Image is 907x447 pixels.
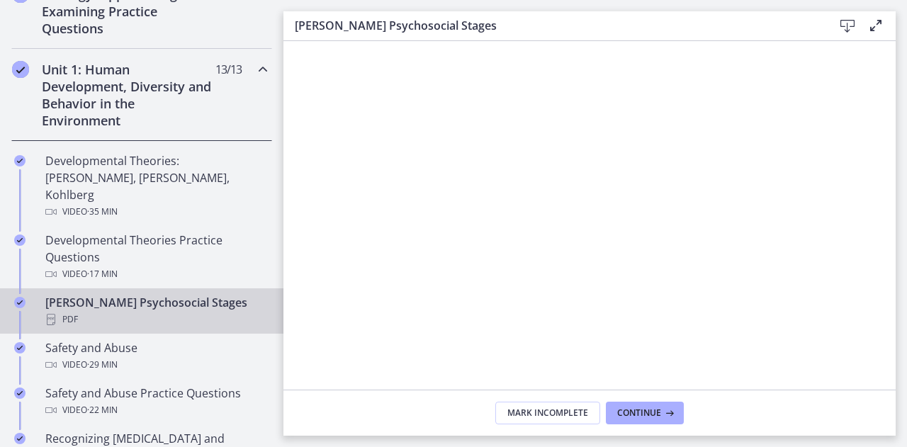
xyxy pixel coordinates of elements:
[14,297,26,308] i: Completed
[87,203,118,220] span: · 35 min
[617,407,661,419] span: Continue
[45,356,266,373] div: Video
[45,266,266,283] div: Video
[45,152,266,220] div: Developmental Theories: [PERSON_NAME], [PERSON_NAME], Kohlberg
[45,385,266,419] div: Safety and Abuse Practice Questions
[14,342,26,353] i: Completed
[12,61,29,78] i: Completed
[45,294,266,328] div: [PERSON_NAME] Psychosocial Stages
[14,387,26,399] i: Completed
[215,61,242,78] span: 13 / 13
[606,402,684,424] button: Continue
[495,402,600,424] button: Mark Incomplete
[45,203,266,220] div: Video
[45,232,266,283] div: Developmental Theories Practice Questions
[507,407,588,419] span: Mark Incomplete
[87,402,118,419] span: · 22 min
[45,311,266,328] div: PDF
[14,155,26,166] i: Completed
[295,17,811,34] h3: [PERSON_NAME] Psychosocial Stages
[87,266,118,283] span: · 17 min
[87,356,118,373] span: · 29 min
[14,234,26,246] i: Completed
[45,339,266,373] div: Safety and Abuse
[42,61,215,129] h2: Unit 1: Human Development, Diversity and Behavior in the Environment
[45,402,266,419] div: Video
[14,433,26,444] i: Completed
